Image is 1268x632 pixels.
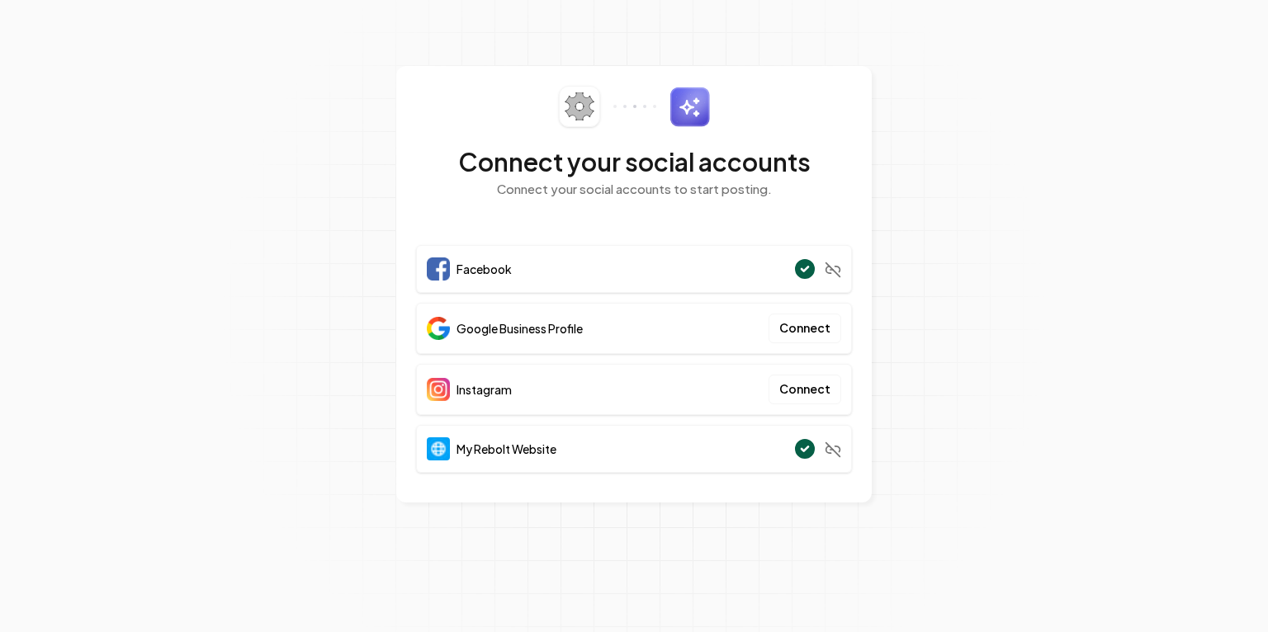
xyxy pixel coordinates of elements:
[457,320,583,337] span: Google Business Profile
[613,105,656,108] img: connector-dots.svg
[427,378,450,401] img: Instagram
[427,317,450,340] img: Google
[669,87,710,127] img: sparkles.svg
[457,441,556,457] span: My Rebolt Website
[427,257,450,281] img: Facebook
[416,147,852,177] h2: Connect your social accounts
[769,375,841,404] button: Connect
[769,314,841,343] button: Connect
[427,437,450,460] img: Website
[416,180,852,199] p: Connect your social accounts to start posting.
[457,381,512,398] span: Instagram
[457,261,512,277] span: Facebook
